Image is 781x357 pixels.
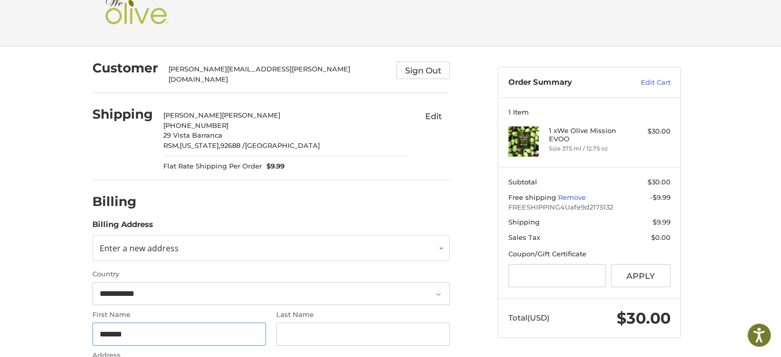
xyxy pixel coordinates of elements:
[92,60,158,76] h2: Customer
[611,264,671,287] button: Apply
[163,111,222,119] span: [PERSON_NAME]
[222,111,280,119] span: [PERSON_NAME]
[14,15,116,24] p: We're away right now. Please check back later!
[619,78,671,88] a: Edit Cart
[650,193,671,201] span: -$9.99
[262,161,285,172] span: $9.99
[163,161,262,172] span: Flat Rate Shipping Per Order
[92,194,153,210] h2: Billing
[508,108,671,116] h3: 1 Item
[508,193,558,201] span: Free shipping
[220,141,245,149] span: 92688 /
[549,126,627,143] h4: 1 x We Olive Mission EVOO
[651,233,671,241] span: $0.00
[617,309,671,328] span: $30.00
[163,141,180,149] span: RSM,
[508,218,540,226] span: Shipping
[92,235,450,261] a: Enter or select a different address
[100,242,179,254] span: Enter a new address
[92,219,153,235] legend: Billing Address
[630,126,671,137] div: $30.00
[508,313,549,323] span: Total (USD)
[163,131,222,139] span: 29 Vista Barranca
[92,106,153,122] h2: Shipping
[508,178,537,186] span: Subtotal
[508,264,606,287] input: Gift Certificate or Coupon Code
[168,64,387,84] div: [PERSON_NAME][EMAIL_ADDRESS][PERSON_NAME][DOMAIN_NAME]
[163,121,228,129] span: [PHONE_NUMBER]
[396,62,450,79] button: Sign Out
[92,310,266,320] label: First Name
[276,310,450,320] label: Last Name
[508,202,671,213] span: FREESHIPPING4Uafe9d2175132
[508,249,671,259] div: Coupon/Gift Certificate
[549,144,627,153] li: Size 375 ml / 12.75 oz
[92,269,450,279] label: Country
[558,193,586,201] a: Remove
[245,141,320,149] span: [GEOGRAPHIC_DATA]
[417,108,450,124] button: Edit
[653,218,671,226] span: $9.99
[508,233,540,241] span: Sales Tax
[508,78,619,88] h3: Order Summary
[647,178,671,186] span: $30.00
[118,13,130,26] button: Open LiveChat chat widget
[180,141,220,149] span: [US_STATE],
